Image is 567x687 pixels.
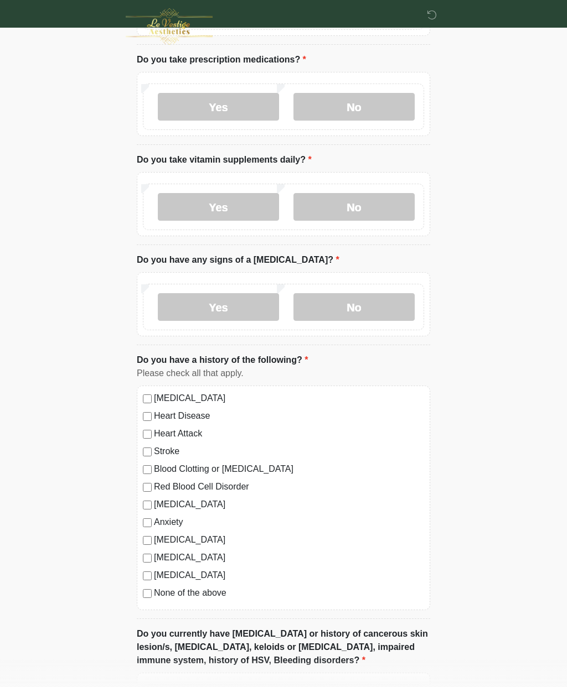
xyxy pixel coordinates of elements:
img: Le Vestige Aesthetics Logo [126,8,213,45]
label: Do you have a history of the following? [137,353,308,367]
input: [MEDICAL_DATA] [143,571,152,580]
input: Blood Clotting or [MEDICAL_DATA] [143,465,152,474]
label: Red Blood Cell Disorder [154,480,424,493]
input: Heart Disease [143,412,152,421]
label: Do you have any signs of a [MEDICAL_DATA]? [137,253,339,267]
input: [MEDICAL_DATA] [143,536,152,545]
label: Heart Disease [154,409,424,423]
label: No [293,293,415,321]
label: Yes [158,93,279,121]
input: [MEDICAL_DATA] [143,501,152,509]
label: Do you currently have [MEDICAL_DATA] or history of cancerous skin lesion/s, [MEDICAL_DATA], keloi... [137,627,430,667]
label: [MEDICAL_DATA] [154,498,424,511]
label: [MEDICAL_DATA] [154,392,424,405]
input: None of the above [143,589,152,598]
label: [MEDICAL_DATA] [154,569,424,582]
label: None of the above [154,586,424,600]
div: Please check all that apply. [137,367,430,380]
label: Blood Clotting or [MEDICAL_DATA] [154,462,424,476]
label: Do you take vitamin supplements daily? [137,153,312,166]
label: No [293,93,415,121]
input: [MEDICAL_DATA] [143,394,152,403]
input: Stroke [143,447,152,456]
label: Yes [158,293,279,321]
label: [MEDICAL_DATA] [154,551,424,564]
label: [MEDICAL_DATA] [154,533,424,547]
input: [MEDICAL_DATA] [143,554,152,563]
input: Red Blood Cell Disorder [143,483,152,492]
input: Heart Attack [143,430,152,439]
label: No [293,193,415,221]
label: Stroke [154,445,424,458]
label: Anxiety [154,516,424,529]
label: Do you take prescription medications? [137,53,306,66]
label: Yes [158,193,279,221]
input: Anxiety [143,518,152,527]
label: Heart Attack [154,427,424,440]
